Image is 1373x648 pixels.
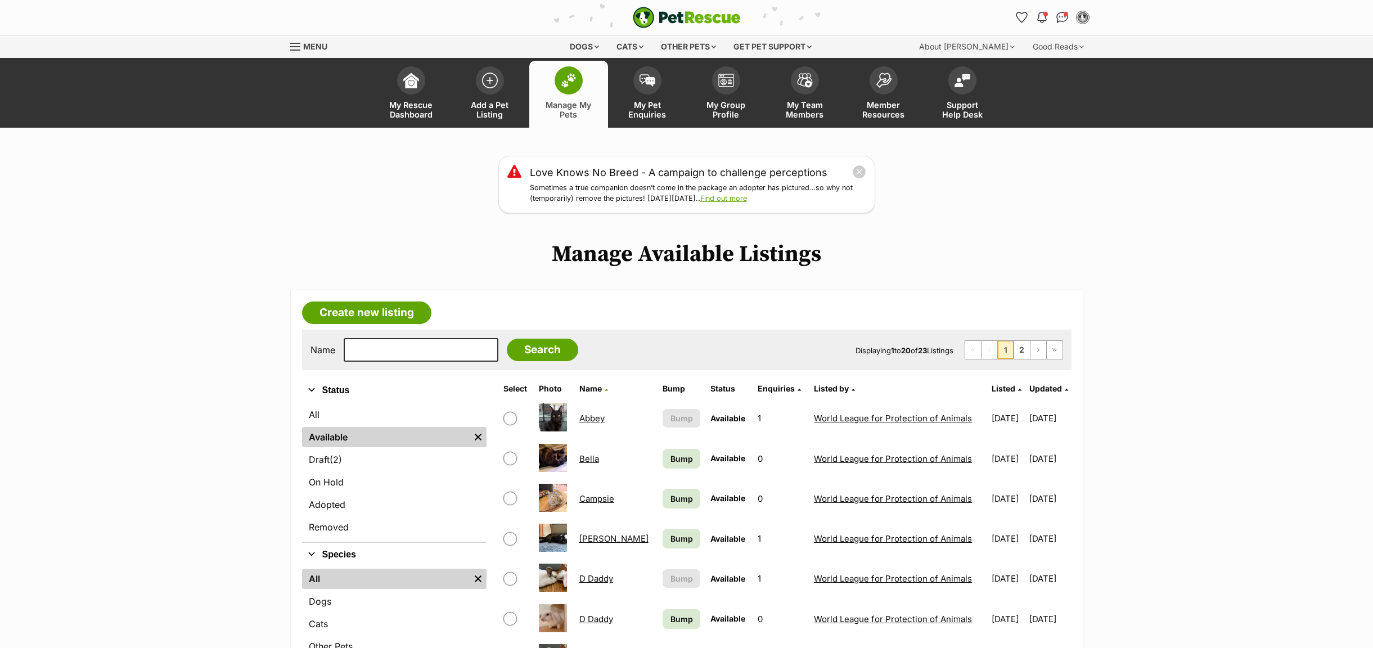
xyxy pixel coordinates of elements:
a: My Rescue Dashboard [372,61,451,128]
img: Bella [539,444,567,472]
span: translation missing: en.admin.listings.index.attributes.enquiries [758,384,795,393]
a: My Team Members [766,61,844,128]
img: Campsie [539,484,567,512]
button: Species [302,547,487,562]
a: Menu [290,35,335,56]
a: Bump [663,529,700,548]
td: [DATE] [1029,519,1070,558]
button: Bump [663,569,700,588]
span: Bump [670,412,693,424]
span: Member Resources [858,100,909,119]
td: 1 [753,399,808,438]
input: Search [507,339,578,361]
a: World League for Protection of Animals [814,573,972,584]
a: Campsie [579,493,614,504]
span: Available [710,534,745,543]
span: My Group Profile [701,100,751,119]
img: pet-enquiries-icon-7e3ad2cf08bfb03b45e93fb7055b45f3efa6380592205ae92323e6603595dc1f.svg [640,74,655,87]
td: [DATE] [987,479,1028,518]
td: 0 [753,479,808,518]
a: PetRescue [633,7,741,28]
a: Bella [579,453,599,464]
button: My account [1074,8,1092,26]
a: Removed [302,517,487,537]
a: Member Resources [844,61,923,128]
a: Name [579,384,608,393]
th: Select [499,380,533,398]
ul: Account quick links [1013,8,1092,26]
a: Create new listing [302,301,431,324]
button: Notifications [1033,8,1051,26]
strong: 23 [918,346,927,355]
div: About [PERSON_NAME] [911,35,1023,58]
span: Available [710,493,745,503]
td: [DATE] [1029,439,1070,478]
span: Updated [1029,384,1062,393]
div: Other pets [653,35,724,58]
div: Good Reads [1025,35,1092,58]
a: World League for Protection of Animals [814,614,972,624]
td: 0 [753,600,808,638]
img: D Daddy [539,604,567,632]
a: My Pet Enquiries [608,61,687,128]
span: My Pet Enquiries [622,100,673,119]
a: Manage My Pets [529,61,608,128]
a: Dogs [302,591,487,611]
img: chat-41dd97257d64d25036548639549fe6c8038ab92f7586957e7f3b1b290dea8141.svg [1056,12,1068,23]
a: Page 2 [1014,341,1030,359]
a: Listed [992,384,1021,393]
strong: 1 [891,346,894,355]
a: My Group Profile [687,61,766,128]
a: Enquiries [758,384,801,393]
a: D Daddy [579,614,613,624]
td: [DATE] [987,519,1028,558]
a: Bump [663,609,700,629]
img: manage-my-pets-icon-02211641906a0b7f246fdf0571729dbe1e7629f14944591b6c1af311fb30b64b.svg [561,73,577,88]
td: 0 [753,439,808,478]
img: add-pet-listing-icon-0afa8454b4691262ce3f59096e99ab1cd57d4a30225e0717b998d2c9b9846f56.svg [482,73,498,88]
td: [DATE] [1029,559,1070,598]
a: All [302,404,487,425]
a: Bump [663,489,700,508]
span: My Team Members [780,100,830,119]
span: Available [710,614,745,623]
img: dashboard-icon-eb2f2d2d3e046f16d808141f083e7271f6b2e854fb5c12c21221c1fb7104beca.svg [403,73,419,88]
td: [DATE] [1029,479,1070,518]
label: Name [310,345,335,355]
span: Bump [670,453,693,465]
img: help-desk-icon-fdf02630f3aa405de69fd3d07c3f3aa587a6932b1a1747fa1d2bba05be0121f9.svg [955,74,970,87]
button: Status [302,383,487,398]
a: Support Help Desk [923,61,1002,128]
span: Available [710,453,745,463]
a: Bump [663,449,700,469]
img: logo-e224e6f780fb5917bec1dbf3a21bbac754714ae5b6737aabdf751b685950b380.svg [633,7,741,28]
a: Cats [302,614,487,634]
img: member-resources-icon-8e73f808a243e03378d46382f2149f9095a855e16c252ad45f914b54edf8863c.svg [876,73,892,88]
img: World League for Protection of Animals profile pic [1077,12,1088,23]
a: Find out more [700,194,747,202]
th: Photo [534,380,574,398]
a: Updated [1029,384,1068,393]
img: D Daddy [539,564,567,592]
span: Add a Pet Listing [465,100,515,119]
a: Abbey [579,413,605,424]
img: group-profile-icon-3fa3cf56718a62981997c0bc7e787c4b2cf8bcc04b72c1350f741eb67cf2f40e.svg [718,74,734,87]
td: [DATE] [987,439,1028,478]
td: [DATE] [987,399,1028,438]
a: Adopted [302,494,487,515]
a: Add a Pet Listing [451,61,529,128]
td: 1 [753,559,808,598]
a: Love Knows No Breed - A campaign to challenge perceptions [530,165,827,180]
th: Bump [658,380,704,398]
a: Favourites [1013,8,1031,26]
div: Cats [609,35,651,58]
td: [DATE] [1029,600,1070,638]
span: My Rescue Dashboard [386,100,436,119]
span: Previous page [982,341,997,359]
span: Manage My Pets [543,100,594,119]
span: Listed by [814,384,849,393]
div: Dogs [562,35,607,58]
strong: 20 [901,346,911,355]
img: notifications-46538b983faf8c2785f20acdc204bb7945ddae34d4c08c2a6579f10ce5e182be.svg [1037,12,1046,23]
a: Remove filter [470,569,487,589]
